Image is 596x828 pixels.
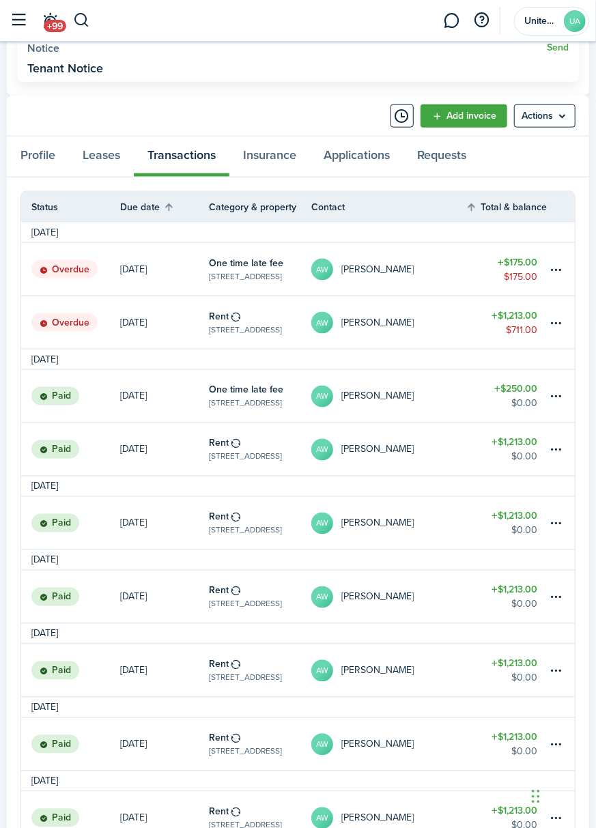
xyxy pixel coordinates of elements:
[209,745,282,758] table-subtitle: [STREET_ADDRESS]
[27,61,103,75] widget-stats-description: Tenant Notice
[564,10,586,32] avatar-text: UA
[311,296,466,349] a: AW[PERSON_NAME]
[209,370,311,423] a: One time late fee[STREET_ADDRESS]
[31,809,79,828] status: Paid
[466,423,548,476] a: $1,213.00$0.00
[470,9,494,32] button: Open resource center
[341,592,414,603] table-profile-info-text: [PERSON_NAME]
[31,440,79,459] status: Paid
[466,296,548,349] a: $1,213.00$711.00
[31,735,79,754] status: Paid
[209,731,229,745] table-info-title: Rent
[6,8,32,33] button: Open sidebar
[209,510,229,524] table-info-title: Rent
[21,370,120,423] a: Paid
[21,497,120,549] a: Paid
[120,644,209,697] a: [DATE]
[403,137,480,177] a: Requests
[229,137,310,177] a: Insurance
[311,513,333,534] avatar-text: AW
[21,225,68,240] td: [DATE]
[311,259,333,281] avatar-text: AW
[466,497,548,549] a: $1,213.00$0.00
[120,262,147,276] p: [DATE]
[341,666,414,676] table-profile-info-text: [PERSON_NAME]
[311,423,466,476] a: AW[PERSON_NAME]
[511,671,537,685] table-amount-description: $0.00
[341,317,414,328] table-profile-info-text: [PERSON_NAME]
[120,718,209,771] a: [DATE]
[120,370,209,423] a: [DATE]
[511,397,537,411] table-amount-description: $0.00
[341,739,414,750] table-profile-info-text: [PERSON_NAME]
[209,644,311,697] a: Rent[STREET_ADDRESS]
[31,514,79,533] status: Paid
[311,644,466,697] a: AW[PERSON_NAME]
[120,243,209,296] a: [DATE]
[21,553,68,567] td: [DATE]
[120,571,209,623] a: [DATE]
[466,199,548,215] th: Sort
[21,243,120,296] a: Overdue
[27,42,547,55] widget-stats-title: Notice
[209,571,311,623] a: Rent[STREET_ADDRESS]
[547,42,569,53] a: Send
[514,104,576,128] button: Open menu
[311,243,466,296] a: AW[PERSON_NAME]
[492,583,537,597] table-amount-title: $1,213.00
[341,813,414,824] table-profile-info-text: [PERSON_NAME]
[511,524,537,538] table-amount-description: $0.00
[21,200,120,214] th: Status
[421,104,507,128] a: Add invoice
[209,200,311,214] th: Category & property
[120,423,209,476] a: [DATE]
[511,450,537,464] table-amount-description: $0.00
[209,243,311,296] a: One time late fee[STREET_ADDRESS]
[120,590,147,604] p: [DATE]
[209,451,282,463] table-subtitle: [STREET_ADDRESS]
[209,256,283,270] table-info-title: One time late fee
[506,323,537,337] table-amount-description: $711.00
[31,588,79,607] status: Paid
[341,518,414,529] table-profile-info-text: [PERSON_NAME]
[532,776,540,817] div: Drag
[311,734,333,756] avatar-text: AW
[209,672,282,684] table-subtitle: [STREET_ADDRESS]
[209,397,282,410] table-subtitle: [STREET_ADDRESS]
[209,657,229,672] table-info-title: Rent
[120,663,147,678] p: [DATE]
[209,309,229,324] table-info-title: Rent
[209,805,229,819] table-info-title: Rent
[311,586,333,608] avatar-text: AW
[311,660,333,682] avatar-text: AW
[341,444,414,455] table-profile-info-text: [PERSON_NAME]
[69,137,134,177] a: Leases
[209,436,229,451] table-info-title: Rent
[524,16,558,26] span: United Assets Management
[311,370,466,423] a: AW[PERSON_NAME]
[21,352,68,367] td: [DATE]
[466,571,548,623] a: $1,213.00$0.00
[209,296,311,349] a: Rent[STREET_ADDRESS]
[21,627,68,641] td: [DATE]
[311,497,466,549] a: AW[PERSON_NAME]
[492,436,537,450] table-amount-title: $1,213.00
[120,737,147,752] p: [DATE]
[498,255,537,270] table-amount-title: $175.00
[21,423,120,476] a: Paid
[120,516,147,530] p: [DATE]
[209,497,311,549] a: Rent[STREET_ADDRESS]
[120,199,209,215] th: Sort
[120,442,147,457] p: [DATE]
[311,386,333,408] avatar-text: AW
[21,774,68,788] td: [DATE]
[311,571,466,623] a: AW[PERSON_NAME]
[209,584,229,598] table-info-title: Rent
[369,681,596,828] iframe: Chat Widget
[120,296,209,349] a: [DATE]
[311,718,466,771] a: AW[PERSON_NAME]
[31,661,79,681] status: Paid
[7,137,69,177] a: Profile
